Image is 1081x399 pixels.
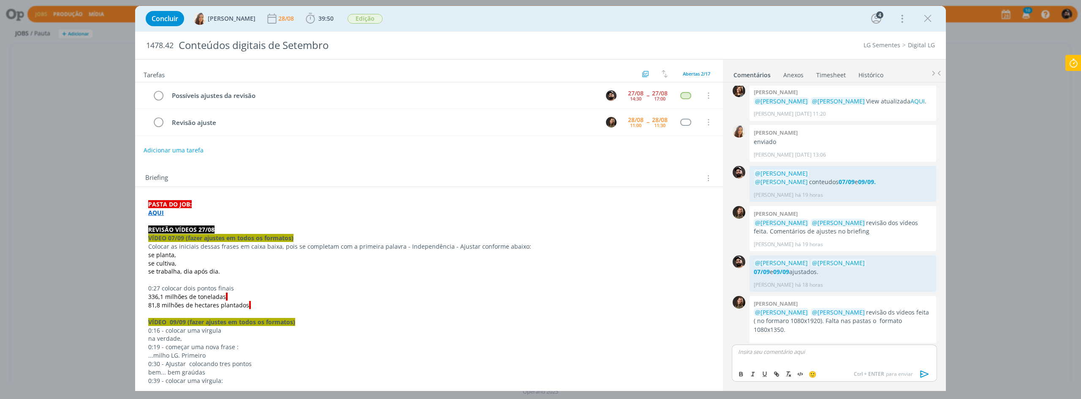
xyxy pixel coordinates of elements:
div: 11:00 [630,123,641,128]
button: B [605,89,617,102]
span: Abertas 2/17 [683,71,710,77]
p: [PERSON_NAME] [754,191,793,199]
button: 4 [869,12,883,25]
b: [PERSON_NAME] [754,129,798,136]
div: 4 [876,11,883,19]
span: 81,8 milhões de hectares plantados [148,301,249,309]
a: 09/09 [773,268,789,276]
a: Digital LG [908,41,935,49]
span: @[PERSON_NAME] [755,178,808,186]
p: 0:30 - AJustar colocando tres pontos [148,360,710,368]
span: @[PERSON_NAME] [812,259,865,267]
p: bem... bem graúdas [148,368,710,377]
span: @[PERSON_NAME] [812,219,865,227]
span: . [226,293,228,301]
img: J [606,117,617,128]
img: V [733,125,745,138]
img: B [606,90,617,101]
a: Comentários [733,67,771,79]
a: 07/09 [754,268,770,276]
div: 27/08 [652,90,668,96]
span: Concluir [152,15,178,22]
span: se planta, [148,251,176,259]
span: -- [646,119,649,125]
span: Briefing [145,173,168,184]
img: L [733,84,745,97]
div: 28/08 [652,117,668,123]
p: enviado [754,138,932,146]
p: conteudos e [754,169,932,187]
div: 17:00 [654,96,665,101]
p: 0:39 - colocar uma vírgula: [148,377,710,385]
p: [PERSON_NAME] [754,281,793,289]
b: [PERSON_NAME] [754,210,798,217]
div: 27/08 [628,90,644,96]
button: Adicionar uma tarefa [143,143,204,158]
div: Revisão ajuste [168,117,598,128]
span: @[PERSON_NAME] [755,169,808,177]
img: arrow-down-up.svg [662,70,668,78]
img: B [733,166,745,179]
span: há 19 horas [795,241,823,248]
div: 11:30 [654,123,665,128]
button: 🙂 [807,369,818,379]
a: 09/09. [858,178,876,186]
a: AQUI [148,209,164,217]
span: @[PERSON_NAME] [755,97,808,105]
strong: REVISÃO VÍDEOS 27/08 [148,225,215,233]
p: ...milho LG. Primeiro [148,351,710,360]
p: [PERSON_NAME] [754,110,793,118]
img: J [733,296,745,309]
span: @[PERSON_NAME] [755,259,808,267]
span: 🙂 [809,370,817,378]
div: Possíveis ajustes da revisão [168,90,598,101]
b: [PERSON_NAME] [754,88,798,96]
span: -- [646,92,649,98]
div: 14:30 [630,96,641,101]
button: Edição [347,14,383,24]
a: Histórico [858,67,884,79]
p: revisão ds vídeos feita ( no formaro 1080x1920). Falta nas pastas o formato 1080x1350. [754,308,932,334]
span: se trabalha, dia após dia. [148,267,220,275]
span: [DATE] 13:06 [795,151,826,159]
a: LG Sementes [864,41,900,49]
span: há 19 horas [795,191,823,199]
span: Edição [348,14,383,24]
button: 39:50 [304,12,336,25]
button: V[PERSON_NAME] [193,12,255,25]
p: View atualizada . [754,97,932,106]
span: Tarefas [144,69,165,79]
p: Colocar as iniciais dessas frases em caixa baixa, pois se completam com a primeira palavra - Inde... [148,242,710,251]
p: 0:27 colocar dois pontos finais [148,284,710,293]
span: 336,1 milhões de toneladas [148,293,226,301]
p: e ajustados. [754,259,932,276]
span: @[PERSON_NAME] [755,308,808,316]
button: J [605,116,617,128]
div: Conteúdos digitais de Setembro [175,35,603,56]
span: . [249,301,251,309]
img: V [193,12,206,25]
img: J [733,206,745,219]
a: Timesheet [816,67,846,79]
span: há 18 horas [795,281,823,289]
div: 28/08 [628,117,644,123]
a: 07/09 [839,178,855,186]
div: dialog [135,6,946,391]
span: Ctrl + ENTER [854,370,886,378]
span: @[PERSON_NAME] [812,308,865,316]
span: 1478.42 [146,41,174,50]
p: na verdade, [148,334,710,343]
button: Concluir [146,11,184,26]
p: 0:16 - colocar uma vírgula [148,326,710,335]
span: [PERSON_NAME] [208,16,255,22]
span: se cultiva, [148,259,177,267]
span: para enviar [854,370,913,378]
strong: VÍDEO 07/09 (fazer ajustes em todos os formatos) [148,234,293,242]
strong: PASTA DO JOB: [148,200,192,208]
b: [PERSON_NAME] [754,300,798,307]
div: 28/08 [278,16,296,22]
